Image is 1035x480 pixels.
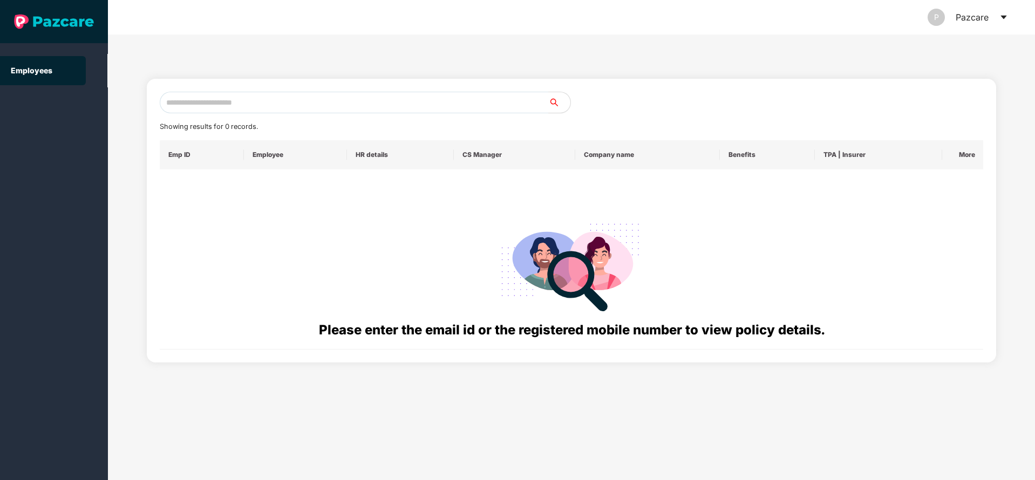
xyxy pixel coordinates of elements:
[548,98,570,107] span: search
[815,140,942,169] th: TPA | Insurer
[934,9,939,26] span: P
[319,322,825,338] span: Please enter the email id or the registered mobile number to view policy details.
[454,140,575,169] th: CS Manager
[160,140,244,169] th: Emp ID
[720,140,815,169] th: Benefits
[244,140,347,169] th: Employee
[999,13,1008,22] span: caret-down
[548,92,571,113] button: search
[160,122,258,131] span: Showing results for 0 records.
[575,140,720,169] th: Company name
[347,140,453,169] th: HR details
[942,140,983,169] th: More
[494,210,649,320] img: svg+xml;base64,PHN2ZyB4bWxucz0iaHR0cDovL3d3dy53My5vcmcvMjAwMC9zdmciIHdpZHRoPSIyODgiIGhlaWdodD0iMj...
[11,66,52,75] a: Employees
